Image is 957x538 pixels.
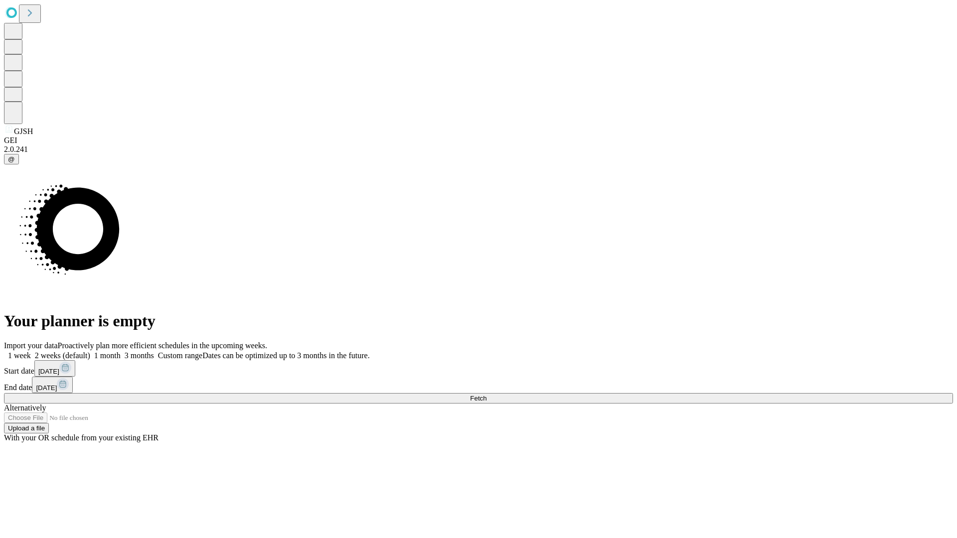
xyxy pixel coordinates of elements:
div: GEI [4,136,953,145]
div: End date [4,377,953,393]
span: With your OR schedule from your existing EHR [4,433,159,442]
button: [DATE] [34,360,75,377]
span: Fetch [470,395,486,402]
span: @ [8,155,15,163]
div: Start date [4,360,953,377]
span: [DATE] [36,384,57,392]
span: 3 months [125,351,154,360]
button: Upload a file [4,423,49,433]
button: [DATE] [32,377,73,393]
span: 2 weeks (default) [35,351,90,360]
span: Import your data [4,341,58,350]
div: 2.0.241 [4,145,953,154]
span: Alternatively [4,403,46,412]
span: Custom range [158,351,202,360]
button: @ [4,154,19,164]
span: 1 week [8,351,31,360]
span: GJSH [14,127,33,135]
span: Dates can be optimized up to 3 months in the future. [202,351,369,360]
span: Proactively plan more efficient schedules in the upcoming weeks. [58,341,267,350]
span: 1 month [94,351,121,360]
button: Fetch [4,393,953,403]
h1: Your planner is empty [4,312,953,330]
span: [DATE] [38,368,59,375]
